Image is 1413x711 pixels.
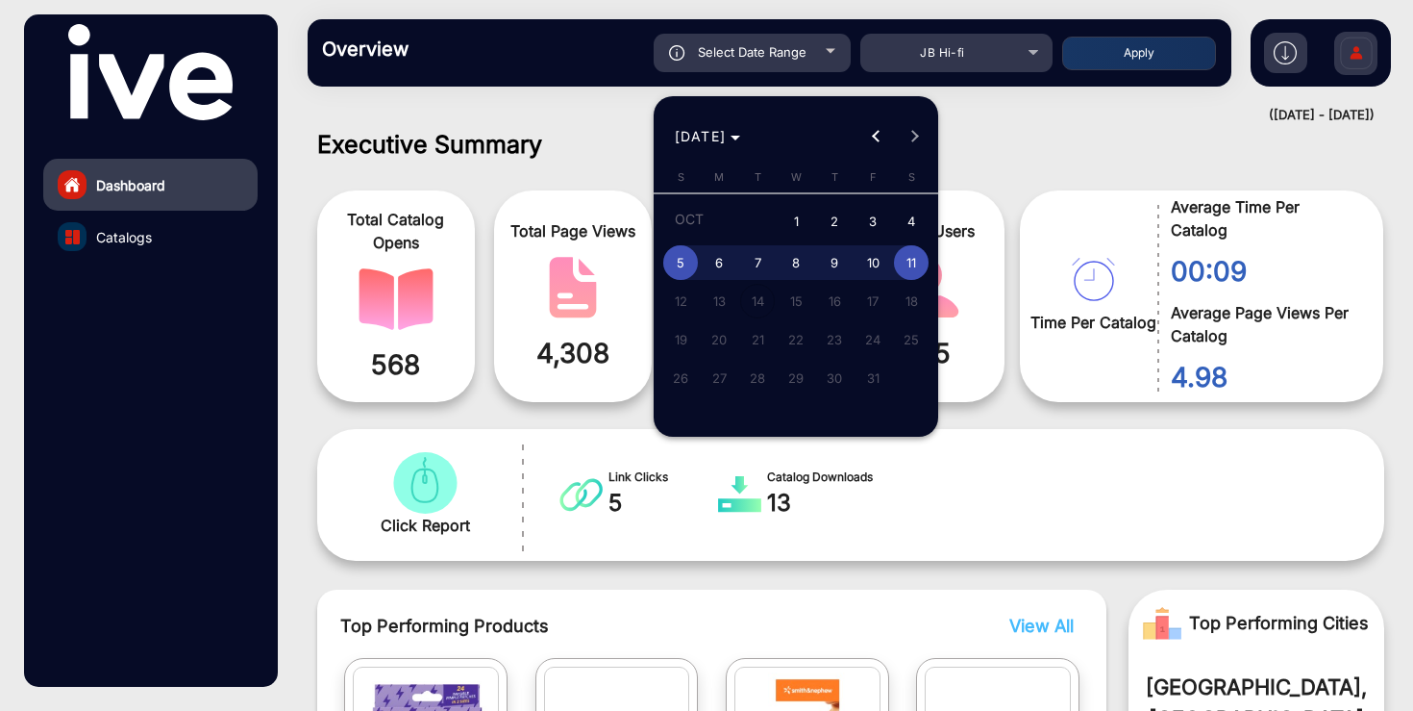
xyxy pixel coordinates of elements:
button: October 7, 2025 [738,243,777,282]
button: October 29, 2025 [777,359,815,397]
button: October 21, 2025 [738,320,777,359]
button: October 1, 2025 [777,200,815,243]
span: 26 [663,361,698,395]
button: October 26, 2025 [661,359,700,397]
span: 22 [779,322,813,357]
span: T [831,170,838,184]
button: October 17, 2025 [854,282,892,320]
button: October 8, 2025 [777,243,815,282]
button: October 16, 2025 [815,282,854,320]
span: 17 [855,284,890,318]
span: F [870,170,877,184]
span: 3 [855,203,890,242]
button: October 27, 2025 [700,359,738,397]
span: 21 [740,322,775,357]
button: October 5, 2025 [661,243,700,282]
button: October 2, 2025 [815,200,854,243]
span: 18 [894,284,929,318]
button: Choose month and year [667,119,749,154]
span: 12 [663,284,698,318]
span: T [755,170,761,184]
button: October 12, 2025 [661,282,700,320]
span: 6 [702,245,736,280]
button: October 24, 2025 [854,320,892,359]
span: 11 [894,245,929,280]
span: 19 [663,322,698,357]
span: 27 [702,361,736,395]
span: 2 [817,203,852,242]
button: October 30, 2025 [815,359,854,397]
button: October 19, 2025 [661,320,700,359]
span: 20 [702,322,736,357]
button: October 13, 2025 [700,282,738,320]
button: October 25, 2025 [892,320,930,359]
span: 30 [817,361,852,395]
span: 4 [894,203,929,242]
span: 9 [817,245,852,280]
button: October 9, 2025 [815,243,854,282]
button: October 20, 2025 [700,320,738,359]
button: October 22, 2025 [777,320,815,359]
span: 14 [740,284,775,318]
button: October 23, 2025 [815,320,854,359]
button: October 6, 2025 [700,243,738,282]
span: 29 [779,361,813,395]
button: October 11, 2025 [892,243,930,282]
span: 8 [779,245,813,280]
span: 13 [702,284,736,318]
span: 31 [855,361,890,395]
button: October 15, 2025 [777,282,815,320]
button: October 3, 2025 [854,200,892,243]
button: Previous month [856,117,895,156]
span: M [714,170,724,184]
span: 24 [855,322,890,357]
span: 25 [894,322,929,357]
button: October 28, 2025 [738,359,777,397]
button: October 18, 2025 [892,282,930,320]
span: S [678,170,684,184]
td: OCT [661,200,777,243]
button: October 31, 2025 [854,359,892,397]
span: W [791,170,802,184]
span: 1 [779,203,813,242]
span: [DATE] [675,128,727,144]
span: 16 [817,284,852,318]
span: 7 [740,245,775,280]
span: 10 [855,245,890,280]
span: 28 [740,361,775,395]
button: October 4, 2025 [892,200,930,243]
span: S [908,170,915,184]
span: 5 [663,245,698,280]
button: October 14, 2025 [738,282,777,320]
span: 23 [817,322,852,357]
button: October 10, 2025 [854,243,892,282]
span: 15 [779,284,813,318]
